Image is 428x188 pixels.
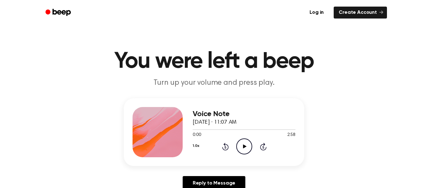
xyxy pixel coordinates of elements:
p: Turn up your volume and press play. [94,78,334,88]
a: Beep [41,7,76,19]
span: 2:58 [287,132,295,138]
h1: You were left a beep [54,50,374,73]
a: Create Account [334,7,387,19]
a: Log in [303,5,330,20]
h3: Voice Note [193,110,295,118]
span: 0:00 [193,132,201,138]
span: [DATE] · 11:07 AM [193,120,237,125]
button: 1.0x [193,141,199,151]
